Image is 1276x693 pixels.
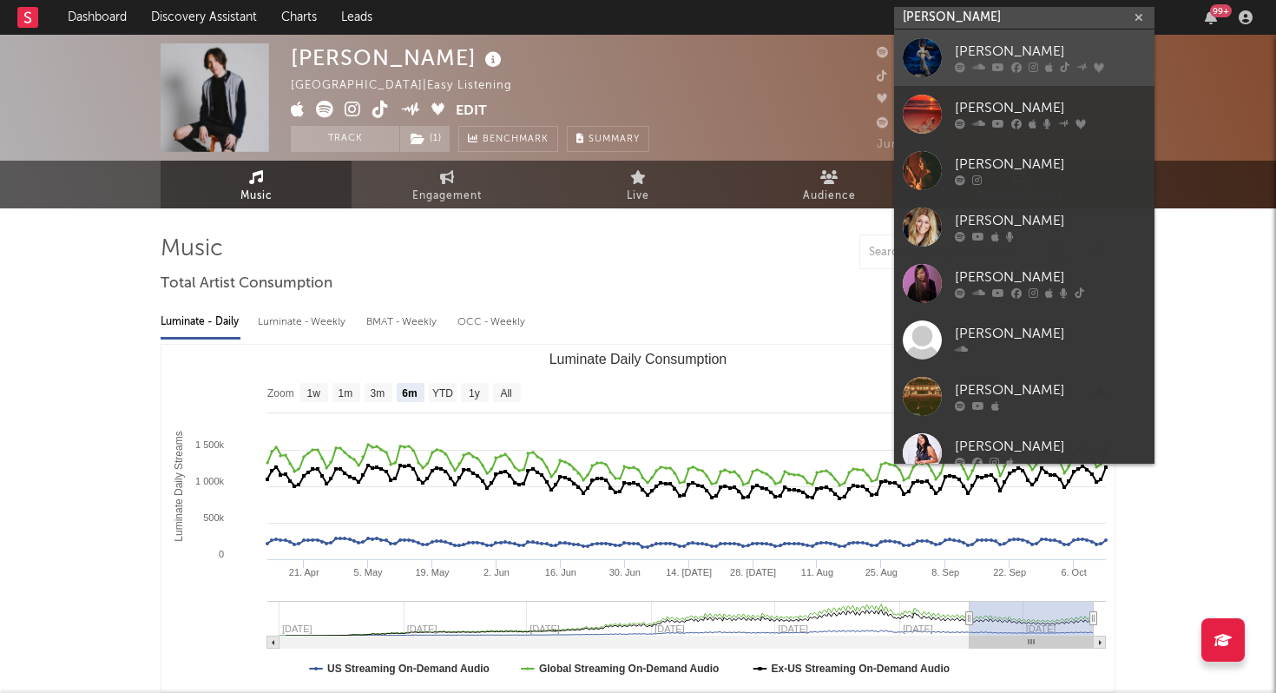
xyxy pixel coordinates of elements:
[894,255,1154,312] a: [PERSON_NAME]
[543,161,733,208] a: Live
[469,387,480,399] text: 1y
[161,161,352,208] a: Music
[203,512,224,523] text: 500k
[240,186,273,207] span: Music
[402,387,417,399] text: 6m
[894,368,1154,425] a: [PERSON_NAME]
[730,567,776,577] text: 28. [DATE]
[371,387,385,399] text: 3m
[993,567,1026,577] text: 22. Sep
[666,567,712,577] text: 14. [DATE]
[609,567,641,577] text: 30. Jun
[877,95,933,106] span: 25,731
[539,663,720,675] text: Global Streaming On-Demand Audio
[860,246,1043,260] input: Search by song name or URL
[291,126,399,152] button: Track
[500,387,511,399] text: All
[894,142,1154,199] a: [PERSON_NAME]
[1205,10,1217,24] button: 99+
[567,126,649,152] button: Summary
[955,380,1146,401] div: [PERSON_NAME]
[457,307,527,337] div: OCC - Weekly
[366,307,440,337] div: BMAT - Weekly
[291,76,532,96] div: [GEOGRAPHIC_DATA] | Easy Listening
[415,567,450,577] text: 19. May
[339,387,353,399] text: 1m
[258,307,349,337] div: Luminate - Weekly
[955,42,1146,63] div: [PERSON_NAME]
[772,663,950,675] text: Ex-US Streaming On-Demand Audio
[803,186,856,207] span: Audience
[161,345,1115,692] svg: Luminate Daily Consumption
[877,71,944,82] span: 574,700
[399,126,451,152] span: ( 1 )
[894,199,1154,255] a: [PERSON_NAME]
[161,307,240,337] div: Luminate - Daily
[894,425,1154,481] a: [PERSON_NAME]
[877,48,944,59] span: 721,680
[219,549,224,559] text: 0
[955,267,1146,288] div: [PERSON_NAME]
[1210,4,1232,17] div: 99 +
[267,387,294,399] text: Zoom
[458,126,558,152] a: Benchmark
[352,161,543,208] a: Engagement
[173,431,185,541] text: Luminate Daily Streams
[865,567,898,577] text: 25. Aug
[412,186,482,207] span: Engagement
[327,663,490,675] text: US Streaming On-Demand Audio
[955,324,1146,345] div: [PERSON_NAME]
[955,437,1146,458] div: [PERSON_NAME]
[733,161,924,208] a: Audience
[894,30,1154,86] a: [PERSON_NAME]
[931,567,959,577] text: 8. Sep
[354,567,384,577] text: 5. May
[955,211,1146,232] div: [PERSON_NAME]
[955,155,1146,175] div: [PERSON_NAME]
[307,387,321,399] text: 1w
[483,129,549,150] span: Benchmark
[483,567,510,577] text: 2. Jun
[289,567,319,577] text: 21. Apr
[955,98,1146,119] div: [PERSON_NAME]
[195,439,225,450] text: 1 500k
[894,7,1154,29] input: Search for artists
[1061,567,1086,577] text: 6. Oct
[589,135,640,144] span: Summary
[291,43,506,72] div: [PERSON_NAME]
[456,101,487,122] button: Edit
[549,352,727,366] text: Luminate Daily Consumption
[894,312,1154,368] a: [PERSON_NAME]
[161,274,332,294] span: Total Artist Consumption
[877,118,1061,129] span: 5,808,126 Monthly Listeners
[400,126,450,152] button: (1)
[801,567,833,577] text: 11. Aug
[877,139,979,150] span: Jump Score: 74.6
[195,476,225,486] text: 1 000k
[432,387,453,399] text: YTD
[894,86,1154,142] a: [PERSON_NAME]
[545,567,576,577] text: 16. Jun
[627,186,649,207] span: Live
